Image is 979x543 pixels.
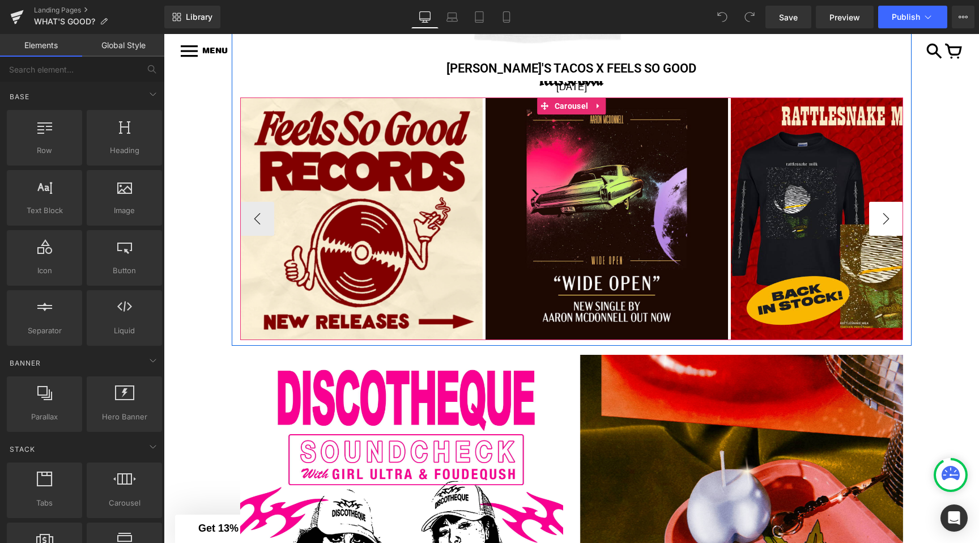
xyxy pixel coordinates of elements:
span: Preview [829,11,860,23]
button: More [952,6,974,28]
span: Parallax [10,411,79,423]
a: Tablet [466,6,493,28]
span: Stack [8,444,36,455]
span: Separator [10,325,79,337]
span: Tabs [10,497,79,509]
a: Laptop [439,6,466,28]
span: Banner [8,358,42,368]
a: New Library [164,6,220,28]
span: Carousel [388,63,427,80]
a: Mobile [493,6,520,28]
span: Heading [90,145,159,156]
a: Preview [816,6,874,28]
button: Redo [738,6,761,28]
span: Text Block [10,205,79,217]
span: Icon [10,265,79,277]
span: Liquid [90,325,159,337]
span: Save [779,11,798,23]
a: Global Style [82,34,164,57]
div: Open Intercom Messenger [940,504,968,532]
span: Image [90,205,159,217]
span: [PERSON_NAME]'s Tacos x Feels So Good [283,27,533,41]
a: [PERSON_NAME]'s Tacos x Feels So Good [277,22,538,47]
button: Publish [878,6,947,28]
span: Library [186,12,212,22]
span: Base [8,91,31,102]
span: Carousel [90,497,159,509]
a: Landing Pages [34,6,164,15]
span: WHAT'S GOOD? [34,17,95,26]
span: Hero Banner [90,411,159,423]
button: Undo [711,6,734,28]
span: Row [10,145,79,156]
span: Button [90,265,159,277]
p: [DATE] [85,47,731,58]
a: Expand / Collapse [427,63,442,80]
span: Publish [892,12,920,22]
a: Desktop [411,6,439,28]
